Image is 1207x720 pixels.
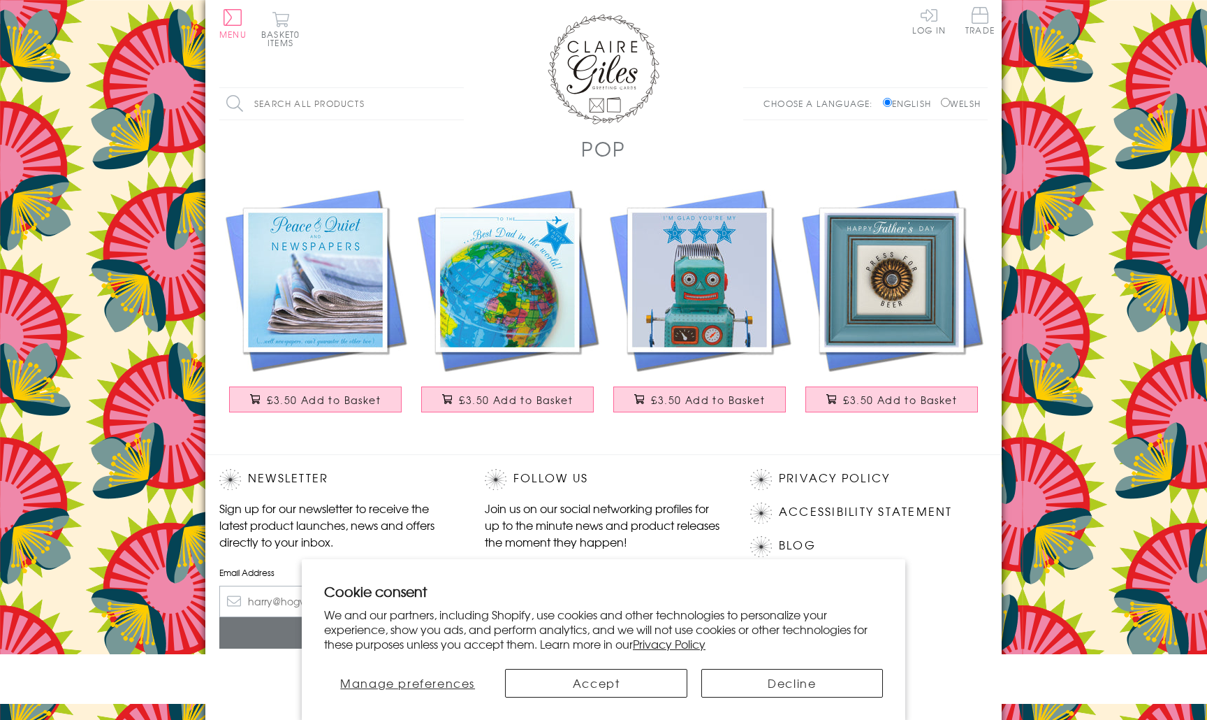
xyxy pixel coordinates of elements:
[411,184,603,376] img: Father's Day Card, Globe, Best Dad in the World
[603,184,796,426] a: Father's Day Card, Robot, I'm Glad You're My Dad £3.50 Add to Basket
[219,9,247,38] button: Menu
[796,184,988,426] a: Father's Day Card, Happy Father's Day, Press for Beer £3.50 Add to Basket
[603,184,796,376] img: Father's Day Card, Robot, I'm Glad You're My Dad
[965,7,995,37] a: Trade
[779,536,816,555] a: Blog
[324,669,491,698] button: Manage preferences
[421,387,594,412] button: £3.50 Add to Basket
[219,617,457,649] input: Subscribe
[581,134,626,163] h1: POP
[219,566,457,579] label: Email Address
[883,97,938,110] label: English
[633,635,705,652] a: Privacy Policy
[268,28,300,49] span: 0 items
[340,675,475,691] span: Manage preferences
[485,469,722,490] h2: Follow Us
[219,469,457,490] h2: Newsletter
[485,500,722,550] p: Join us on our social networking profiles for up to the minute news and product releases the mome...
[651,393,765,407] span: £3.50 Add to Basket
[941,97,981,110] label: Welsh
[450,88,464,120] input: Search
[219,88,464,120] input: Search all products
[843,393,957,407] span: £3.50 Add to Basket
[805,387,979,412] button: £3.50 Add to Basket
[219,184,411,376] img: Father's Day Card, Newspapers, Peace and Quiet and Newspapers
[763,97,880,110] p: Choose a language:
[411,184,603,426] a: Father's Day Card, Globe, Best Dad in the World £3.50 Add to Basket
[941,98,950,107] input: Welsh
[459,393,573,407] span: £3.50 Add to Basket
[324,582,883,601] h2: Cookie consent
[613,387,787,412] button: £3.50 Add to Basket
[965,7,995,34] span: Trade
[779,503,953,521] a: Accessibility Statement
[912,7,946,34] a: Log In
[267,393,381,407] span: £3.50 Add to Basket
[219,28,247,41] span: Menu
[883,98,892,107] input: English
[505,669,687,698] button: Accept
[261,11,300,47] button: Basket0 items
[219,500,457,550] p: Sign up for our newsletter to receive the latest product launches, news and offers directly to yo...
[779,469,890,488] a: Privacy Policy
[229,387,402,412] button: £3.50 Add to Basket
[701,669,883,698] button: Decline
[548,14,659,124] img: Claire Giles Greetings Cards
[219,586,457,617] input: harry@hogwarts.edu
[219,184,411,426] a: Father's Day Card, Newspapers, Peace and Quiet and Newspapers £3.50 Add to Basket
[324,607,883,651] p: We and our partners, including Shopify, use cookies and other technologies to personalize your ex...
[796,184,988,376] img: Father's Day Card, Happy Father's Day, Press for Beer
